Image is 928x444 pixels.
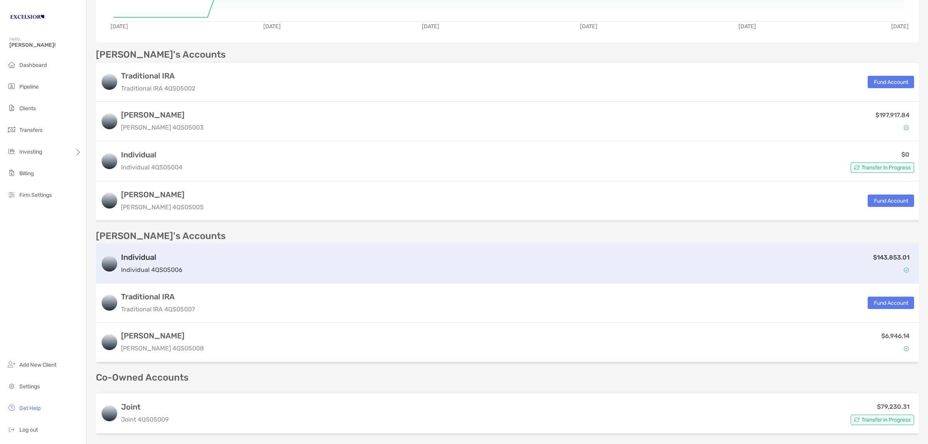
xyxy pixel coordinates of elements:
[904,125,909,130] img: Account Status icon
[9,42,82,48] span: [PERSON_NAME]!
[854,417,860,422] img: Account Status icon
[263,23,281,30] text: [DATE]
[19,149,42,155] span: Investing
[854,165,860,170] img: Account Status icon
[19,170,34,177] span: Billing
[7,82,16,91] img: pipeline icon
[881,331,909,341] p: $6,946.14
[7,425,16,434] img: logout icon
[121,402,169,412] h3: Joint
[873,253,909,262] p: $143,853.01
[102,74,117,90] img: logo account
[877,402,909,412] p: $79,230.31
[121,253,183,262] h3: Individual
[121,304,195,314] p: Traditional IRA 4QS05007
[102,335,117,350] img: logo account
[121,162,183,172] p: Individual 4QS05004
[121,110,204,120] h3: [PERSON_NAME]
[7,381,16,391] img: settings icon
[19,105,36,112] span: Clients
[121,150,183,159] h3: Individual
[121,202,204,212] p: [PERSON_NAME] 4QS05005
[111,23,128,30] text: [DATE]
[868,195,914,207] button: Fund Account
[121,123,204,132] p: [PERSON_NAME] 4QS05003
[422,23,439,30] text: [DATE]
[19,405,41,412] span: Get Help
[19,192,52,198] span: Firm Settings
[121,292,195,301] h3: Traditional IRA
[7,103,16,113] img: clients icon
[7,147,16,156] img: investing icon
[121,84,195,93] p: Traditional IRA 4QS05002
[102,295,117,311] img: logo account
[96,50,226,60] p: [PERSON_NAME]'s Accounts
[9,3,45,31] img: Zoe Logo
[19,383,40,390] span: Settings
[868,297,914,309] button: Fund Account
[7,360,16,369] img: add_new_client icon
[19,84,39,90] span: Pipeline
[739,23,756,30] text: [DATE]
[904,346,909,351] img: Account Status icon
[121,71,195,80] h3: Traditional IRA
[121,190,204,199] h3: [PERSON_NAME]
[96,373,919,383] p: Co-Owned Accounts
[7,168,16,178] img: billing icon
[875,110,909,120] p: $197,917.84
[7,125,16,134] img: transfers icon
[901,150,909,159] p: $0
[904,267,909,273] img: Account Status icon
[19,362,56,368] span: Add New Client
[102,114,117,129] img: logo account
[580,23,597,30] text: [DATE]
[868,76,914,88] button: Fund Account
[102,256,117,272] img: logo account
[19,127,43,133] span: Transfers
[121,343,204,353] p: [PERSON_NAME] 4QS05008
[121,331,204,340] h3: [PERSON_NAME]
[19,62,47,68] span: Dashboard
[121,265,183,275] p: Individual 4QS05006
[7,190,16,199] img: firm-settings icon
[7,403,16,412] img: get-help icon
[861,166,911,170] span: Transfer in Progress
[102,154,117,169] img: logo account
[102,193,117,208] img: logo account
[121,415,169,424] p: Joint 4QS05009
[861,418,911,422] span: Transfer in Progress
[7,60,16,69] img: dashboard icon
[102,406,117,421] img: logo account
[891,23,909,30] text: [DATE]
[19,427,38,433] span: Log out
[96,231,226,241] p: [PERSON_NAME]'s Accounts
